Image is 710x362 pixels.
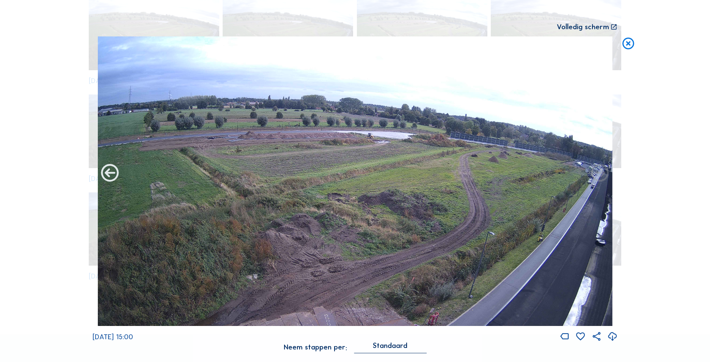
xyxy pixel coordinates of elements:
div: Standaard [354,342,426,353]
i: Forward [99,163,121,184]
span: [DATE] 15:00 [93,332,133,341]
div: Volledig scherm [557,24,609,31]
img: Image [98,36,613,326]
div: Standaard [373,342,407,349]
i: Back [589,163,611,184]
div: Neem stappen per: [284,344,347,351]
